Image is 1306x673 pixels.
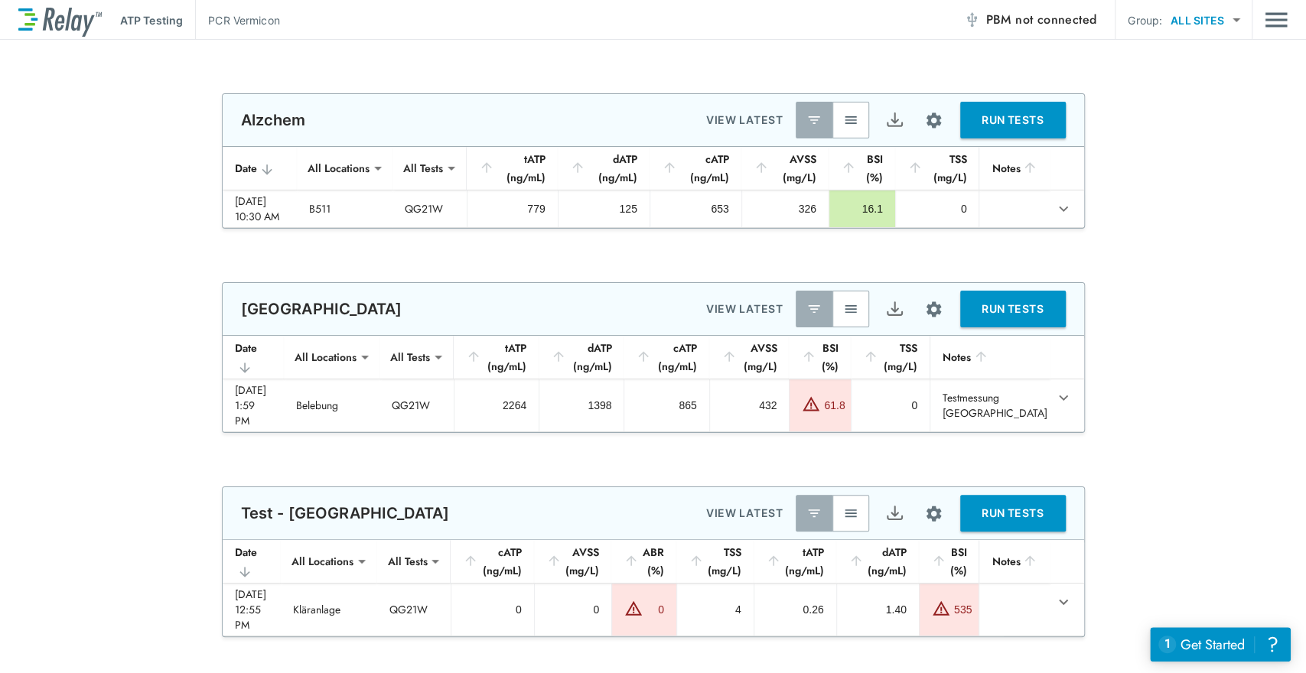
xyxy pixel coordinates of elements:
[754,150,816,187] div: AVSS (mg/L)
[960,102,1066,138] button: RUN TESTS
[985,9,1096,31] span: PBM
[689,543,741,580] div: TSS (mg/L)
[914,493,954,534] button: Site setup
[1050,589,1076,615] button: expand row
[281,546,364,577] div: All Locations
[284,379,379,431] td: Belebung
[1128,12,1162,28] p: Group:
[863,339,917,376] div: TSS (mg/L)
[843,112,858,128] img: View All
[376,584,451,636] td: QG21W
[992,159,1037,177] div: Notes
[392,190,467,227] td: QG21W
[885,300,904,319] img: Export Icon
[235,193,285,224] div: [DATE] 10:30 AM
[877,291,914,327] button: Export
[1015,11,1096,28] span: not connected
[706,300,783,318] p: VIEW LATEST
[930,379,1050,431] td: Testmessung [GEOGRAPHIC_DATA]
[223,336,285,379] th: Date
[824,398,845,413] div: 61.8
[637,398,696,413] div: 865
[932,599,950,617] img: Warning
[467,398,526,413] div: 2264
[235,587,269,632] div: [DATE] 12:55 PM
[849,602,907,617] div: 1.40
[223,147,297,190] th: Date
[392,153,454,184] div: All Tests
[570,150,637,187] div: dATP (ng/mL)
[848,543,907,580] div: dATP (ng/mL)
[241,504,450,522] p: Test - [GEOGRAPHIC_DATA]
[689,602,741,617] div: 4
[1050,196,1076,222] button: expand row
[223,540,1084,636] table: sticky table
[877,102,914,138] button: Export
[235,382,272,428] div: [DATE] 1:59 PM
[464,602,521,617] div: 0
[885,504,904,523] img: Export Icon
[766,543,824,580] div: tATP (ng/mL)
[1265,5,1288,34] img: Drawer Icon
[547,602,599,617] div: 0
[914,100,954,141] button: Site setup
[551,339,611,376] div: dATP (ng/mL)
[841,150,883,187] div: BSI (%)
[877,495,914,532] button: Export
[624,599,643,617] img: Warning
[1050,385,1076,411] button: expand row
[924,300,943,319] img: Settings Icon
[241,111,306,129] p: Alzchem
[646,602,664,617] div: 0
[924,504,943,523] img: Settings Icon
[992,552,1037,571] div: Notes
[297,153,380,184] div: All Locations
[636,339,696,376] div: cATP (ng/mL)
[706,504,783,522] p: VIEW LATEST
[208,12,280,28] p: PCR Vermicon
[706,111,783,129] p: VIEW LATEST
[806,506,822,521] img: Latest
[376,546,438,577] div: All Tests
[223,540,282,584] th: Date
[843,301,858,317] img: View All
[1265,5,1288,34] button: Main menu
[931,543,967,580] div: BSI (%)
[842,201,883,216] div: 16.1
[964,12,979,28] img: Offline Icon
[914,289,954,330] button: Site setup
[223,336,1084,432] table: sticky table
[379,342,441,372] div: All Tests
[18,4,102,37] img: LuminUltra Relay
[806,301,822,317] img: Latest
[843,506,858,521] img: View All
[466,339,526,376] div: tATP (ng/mL)
[806,112,822,128] img: Latest
[281,584,376,636] td: Kläranlage
[463,543,521,580] div: cATP (ng/mL)
[960,495,1066,532] button: RUN TESTS
[721,339,777,376] div: AVSS (mg/L)
[663,201,729,216] div: 653
[223,147,1084,228] table: sticky table
[907,150,967,187] div: TSS (mg/L)
[954,602,972,617] div: 535
[120,12,183,28] p: ATP Testing
[379,379,454,431] td: QG21W
[479,150,546,187] div: tATP (ng/mL)
[767,602,824,617] div: 0.26
[571,201,637,216] div: 125
[864,398,917,413] div: 0
[924,111,943,130] img: Settings Icon
[297,190,392,227] td: B511
[546,543,599,580] div: AVSS (mg/L)
[722,398,777,413] div: 432
[885,111,904,130] img: Export Icon
[662,150,729,187] div: cATP (ng/mL)
[801,339,839,376] div: BSI (%)
[480,201,546,216] div: 779
[552,398,611,413] div: 1398
[241,300,402,318] p: [GEOGRAPHIC_DATA]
